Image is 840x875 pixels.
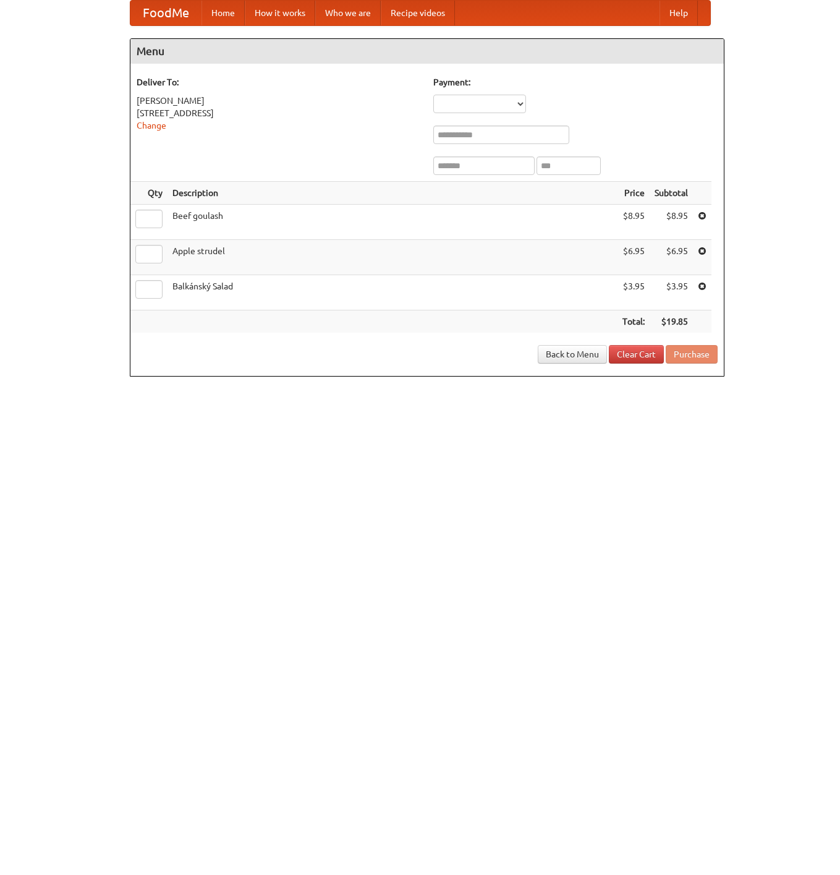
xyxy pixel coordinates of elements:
[202,1,245,25] a: Home
[168,275,617,310] td: Balkánský Salad
[168,182,617,205] th: Description
[137,107,421,119] div: [STREET_ADDRESS]
[168,240,617,275] td: Apple strudel
[245,1,315,25] a: How it works
[650,275,693,310] td: $3.95
[650,310,693,333] th: $19.85
[168,205,617,240] td: Beef goulash
[650,205,693,240] td: $8.95
[137,121,166,130] a: Change
[660,1,698,25] a: Help
[381,1,455,25] a: Recipe videos
[650,240,693,275] td: $6.95
[617,240,650,275] td: $6.95
[609,345,664,364] a: Clear Cart
[130,39,724,64] h4: Menu
[130,1,202,25] a: FoodMe
[666,345,718,364] button: Purchase
[650,182,693,205] th: Subtotal
[617,182,650,205] th: Price
[538,345,607,364] a: Back to Menu
[617,205,650,240] td: $8.95
[433,76,718,88] h5: Payment:
[137,95,421,107] div: [PERSON_NAME]
[617,310,650,333] th: Total:
[137,76,421,88] h5: Deliver To:
[315,1,381,25] a: Who we are
[617,275,650,310] td: $3.95
[130,182,168,205] th: Qty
